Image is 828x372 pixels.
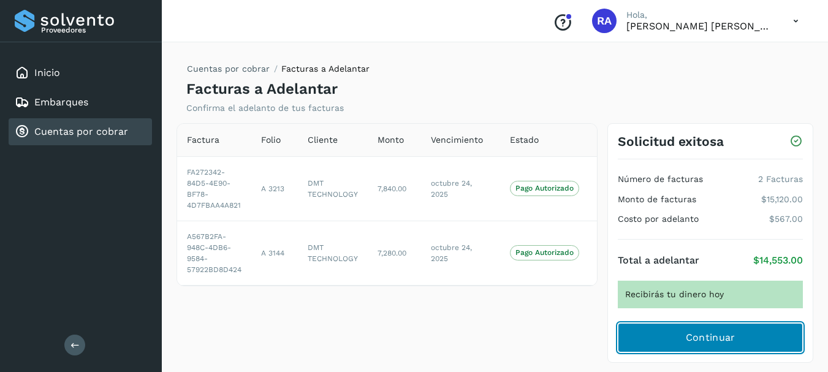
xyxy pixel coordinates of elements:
p: Proveedores [41,26,147,34]
p: $14,553.00 [753,254,803,266]
span: Folio [261,134,281,146]
p: Hola, [626,10,773,20]
div: Recibirás tu dinero hoy [618,281,803,308]
p: Pago Autorizado [515,184,574,192]
span: Monto [378,134,404,146]
p: Confirma el adelanto de tus facturas [186,103,344,113]
span: Vencimiento [431,134,483,146]
span: Cliente [308,134,338,146]
div: Inicio [9,59,152,86]
div: Cuentas por cobrar [9,118,152,145]
p: Pago Autorizado [515,248,574,257]
span: 7,280.00 [378,249,406,257]
h4: Monto de facturas [618,194,696,205]
td: A 3144 [251,221,298,285]
td: DMT TECHNOLOGY [298,156,368,221]
button: Continuar [618,323,803,352]
span: Factura [187,134,219,146]
span: Continuar [686,331,735,344]
div: Embarques [9,89,152,116]
p: $15,120.00 [761,194,803,205]
td: A567B2FA-948C-4DB6-9584-57922BD8D424 [177,221,251,285]
span: 7,840.00 [378,184,406,193]
a: Cuentas por cobrar [187,64,270,74]
span: Facturas a Adelantar [281,64,370,74]
p: $567.00 [769,214,803,224]
p: 2 Facturas [758,174,803,184]
h4: Número de facturas [618,174,703,184]
td: A 3213 [251,156,298,221]
h4: Total a adelantar [618,254,699,266]
a: Inicio [34,67,60,78]
span: octubre 24, 2025 [431,243,472,263]
h4: Costo por adelanto [618,214,699,224]
h4: Facturas a Adelantar [186,80,338,98]
span: Estado [510,134,539,146]
p: Raphael Argenis Rubio Becerril [626,20,773,32]
a: Embarques [34,96,88,108]
td: DMT TECHNOLOGY [298,221,368,285]
a: Cuentas por cobrar [34,126,128,137]
td: FA272342-84D5-4E90-BF78-4D7FBAA4A821 [177,156,251,221]
nav: breadcrumb [186,63,370,80]
span: octubre 24, 2025 [431,179,472,199]
h3: Solicitud exitosa [618,134,724,149]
